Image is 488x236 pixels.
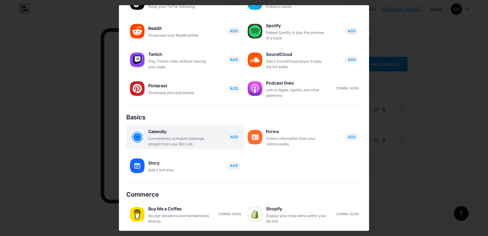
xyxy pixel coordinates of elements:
img: shopify [248,207,262,222]
div: Add a text area [148,167,209,173]
span: ADD [230,57,238,62]
button: ADD [227,27,241,35]
button: ADD [345,133,359,141]
img: forms [248,130,262,144]
div: Embed a tweet. [266,4,327,9]
button: ADD [227,85,241,93]
div: Conveniently schedule bookings straight from your Bio Link. [148,136,209,147]
div: Story [148,159,209,167]
div: Podcast links [266,79,327,87]
div: Link to Apple, Spotify and other platforms. [266,87,327,98]
button: ADD [345,56,359,64]
div: Calendly [148,127,209,136]
span: ADD [348,28,356,34]
div: Shopify [266,205,327,213]
img: twitch [130,53,145,67]
img: calendly [130,130,145,144]
span: ADD [230,134,238,140]
span: ADD [230,163,238,168]
button: ADD [227,162,241,170]
div: Pinterest [148,82,209,90]
img: soundcloud [248,53,262,67]
div: Grow your TikTok following [148,4,209,9]
div: Showcase pins and boards [148,90,209,96]
div: Forms [266,127,327,136]
div: Showcase your Reddit profile [148,33,209,38]
div: Coming soon [336,212,359,216]
span: ADD [348,134,356,140]
button: ADD [227,133,241,141]
div: Twitch [148,50,209,59]
img: story [130,158,145,173]
img: reddit [130,24,145,38]
div: Buy Me a Coffee [148,205,209,213]
img: buymeacoffee [130,207,145,222]
span: ADD [230,86,238,91]
span: ADD [348,57,356,62]
div: Coming soon [336,86,359,91]
img: podcastlinks [248,81,262,96]
div: Coming soon [218,212,241,216]
div: Accept donations and memberships directly. [148,213,209,224]
button: ADD [345,27,359,35]
div: Spotify [266,21,327,30]
div: SoundCloud [266,50,327,59]
div: Display your shop items within your bio link. [266,213,327,224]
button: ADD [227,56,241,64]
img: pinterest [130,81,145,96]
div: Play Twitch video without leaving your page. [148,59,209,70]
div: Collect information from your visitors easily [266,136,327,147]
div: Commerce [126,190,362,199]
div: Reddit [148,24,209,33]
div: Embed Spotify to play the preview of a track. [266,30,327,41]
img: spotify [248,24,262,38]
div: Basics [126,113,362,122]
div: Add a SoundCloud player to play the full audio. [266,59,327,70]
span: ADD [230,28,238,34]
